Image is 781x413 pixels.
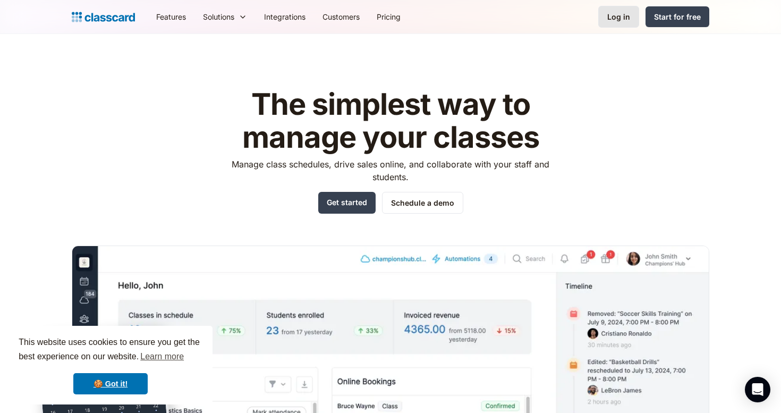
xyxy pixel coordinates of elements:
[654,11,701,22] div: Start for free
[9,326,213,404] div: cookieconsent
[139,349,185,365] a: learn more about cookies
[607,11,630,22] div: Log in
[314,5,368,29] a: Customers
[73,373,148,394] a: dismiss cookie message
[222,158,559,183] p: Manage class schedules, drive sales online, and collaborate with your staff and students.
[222,88,559,154] h1: The simplest way to manage your classes
[368,5,409,29] a: Pricing
[382,192,463,214] a: Schedule a demo
[203,11,234,22] div: Solutions
[194,5,256,29] div: Solutions
[646,6,709,27] a: Start for free
[318,192,376,214] a: Get started
[148,5,194,29] a: Features
[72,10,135,24] a: home
[256,5,314,29] a: Integrations
[19,336,202,365] span: This website uses cookies to ensure you get the best experience on our website.
[598,6,639,28] a: Log in
[745,377,770,402] div: Open Intercom Messenger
